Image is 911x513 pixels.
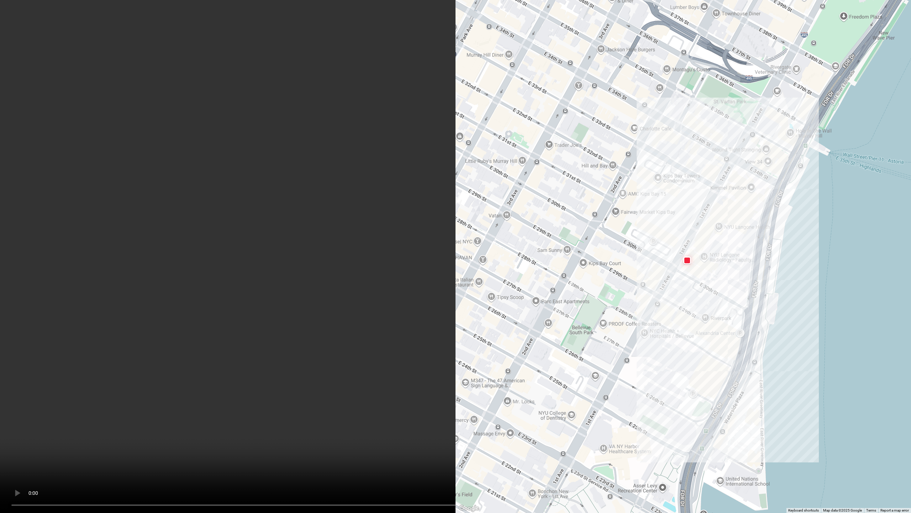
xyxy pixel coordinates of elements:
button: Keyboard shortcuts [788,508,819,513]
img: Google [457,504,481,513]
a: Terms (opens in new tab) [866,508,876,512]
span: Map data ©2025 Google [823,508,862,512]
a: Open this area in Google Maps (opens a new window) [457,504,481,513]
a: Report a map error [880,508,909,512]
